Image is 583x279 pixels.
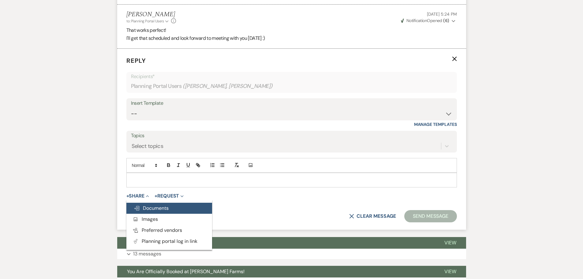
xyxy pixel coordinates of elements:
a: Manage Templates [414,122,457,127]
span: Notification [406,18,427,23]
div: Insert Template [131,99,452,108]
span: + [155,194,157,198]
div: Select topics [132,142,163,150]
h5: [PERSON_NAME] [126,11,176,18]
span: View [444,268,456,275]
button: Images [126,214,212,225]
span: You Are Officially Booked at [PERSON_NAME] Farms! [127,268,245,275]
button: to: Planning Portal Users [126,18,170,24]
button: You Are Officially Booked at [PERSON_NAME] Farms! [117,266,435,277]
button: NotificationOpened (6) [400,17,457,24]
span: Reply [126,57,146,65]
p: Recipients* [131,73,452,81]
span: ( [PERSON_NAME], [PERSON_NAME] ) [183,82,273,90]
span: Opened [401,18,449,23]
span: Images [133,216,158,222]
p: 13 messages [133,250,161,258]
button: Catering Tasting [117,237,435,249]
button: View [435,237,466,249]
span: to: Planning Portal Users [126,19,164,24]
span: Documents [134,205,169,211]
span: + [126,194,129,198]
button: Preferred vendors [126,225,212,236]
p: That works perfect! [126,26,457,34]
div: Planning Portal Users [131,80,452,92]
button: Clear message [349,214,396,219]
button: Documents [126,203,212,214]
p: I'll get that scheduled and look forward to meeting with you [DATE] :) [126,34,457,42]
span: View [444,239,456,246]
button: Planning portal log in link [126,236,212,247]
strong: ( 6 ) [443,18,449,23]
button: 13 messages [117,249,466,259]
span: [DATE] 5:24 PM [427,11,457,17]
button: Share [126,194,149,198]
button: Send Message [404,210,457,222]
button: Request [155,194,184,198]
button: View [435,266,466,277]
label: Topics [131,131,452,140]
